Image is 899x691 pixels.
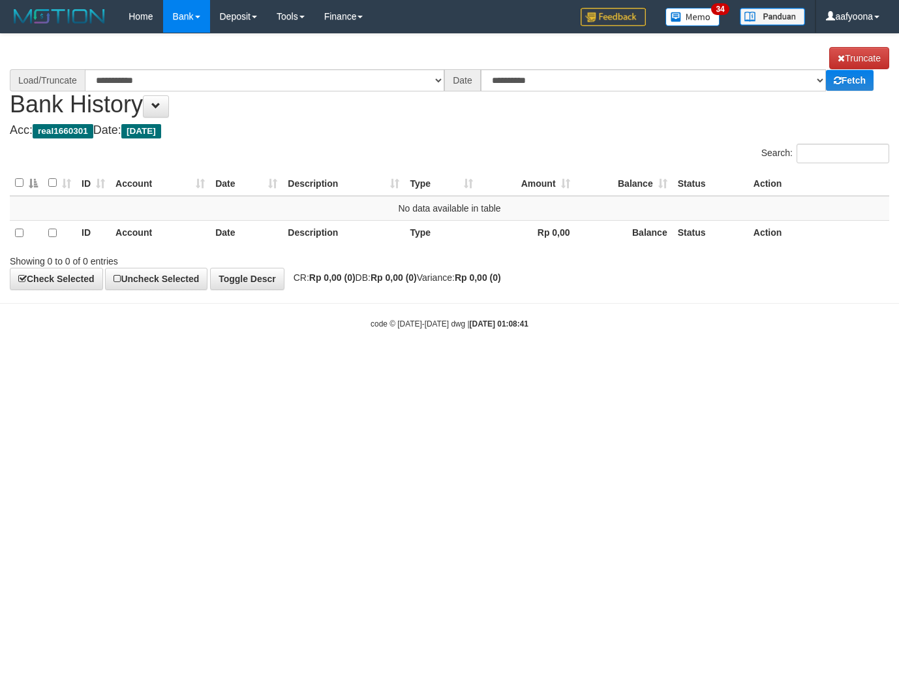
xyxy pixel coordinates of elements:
th: Action [748,170,889,196]
strong: Rp 0,00 (0) [371,272,417,283]
div: Showing 0 to 0 of 0 entries [10,249,365,268]
th: Balance [575,220,673,246]
th: ID: activate to sort column ascending [76,170,110,196]
th: Balance: activate to sort column ascending [575,170,673,196]
label: Search: [761,144,889,163]
strong: Rp 0,00 (0) [309,272,356,283]
th: Account [110,220,210,246]
div: Load/Truncate [10,69,85,91]
th: Action [748,220,889,246]
h4: Acc: Date: [10,124,889,137]
strong: Rp 0,00 (0) [455,272,501,283]
div: Date [444,69,481,91]
a: Fetch [826,70,874,91]
th: Status [673,220,748,246]
th: Status [673,170,748,196]
th: Description: activate to sort column ascending [282,170,404,196]
th: Type: activate to sort column ascending [404,170,478,196]
img: Feedback.jpg [581,8,646,26]
th: Type [404,220,478,246]
td: No data available in table [10,196,889,221]
th: Account: activate to sort column ascending [110,170,210,196]
span: [DATE] [121,124,161,138]
a: Truncate [829,47,889,69]
h1: Bank History [10,47,889,118]
th: Description [282,220,404,246]
strong: [DATE] 01:08:41 [470,319,528,329]
th: : activate to sort column descending [10,170,43,196]
span: CR: DB: Variance: [287,272,501,283]
img: MOTION_logo.png [10,7,109,26]
th: Date: activate to sort column ascending [210,170,282,196]
th: Date [210,220,282,246]
th: Rp 0,00 [478,220,575,246]
a: Uncheck Selected [105,268,207,290]
th: Amount: activate to sort column ascending [478,170,575,196]
th: ID [76,220,110,246]
img: Button%20Memo.svg [665,8,720,26]
small: code © [DATE]-[DATE] dwg | [371,319,528,329]
th: : activate to sort column ascending [43,170,76,196]
span: 34 [711,3,729,15]
input: Search: [797,144,889,163]
a: Check Selected [10,268,103,290]
img: panduan.png [740,8,805,25]
a: Toggle Descr [210,268,284,290]
span: real1660301 [33,124,93,138]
